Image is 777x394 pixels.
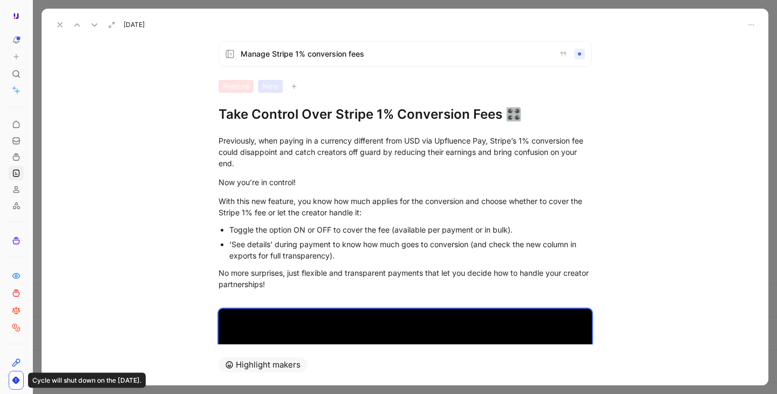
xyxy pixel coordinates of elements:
[219,80,254,93] div: Feature
[219,267,592,301] div: No more surprises, just flexible and transparent payments that let you decide how to handle your ...
[219,357,307,372] button: Highlight makers
[9,9,24,24] button: Upfluence
[219,176,592,188] div: Now you’re in control!
[258,80,283,93] div: New
[229,224,592,235] div: Toggle the option ON or OFF to cover the fee (available per payment or in bulk).
[241,47,550,60] span: Manage Stripe 1% conversion fees
[124,21,145,29] span: [DATE]
[219,135,592,169] div: Previously, when paying in a currency different from USD via Upfluence Pay, Stripe’s 1% conversio...
[219,106,592,123] h1: Take Control Over Stripe 1% Conversion Fees 🎛️
[219,80,592,93] div: FeatureNew
[11,11,22,22] img: Upfluence
[229,239,592,261] div: ‘See details’ during payment to know how much goes to conversion (and check the new column in exp...
[219,195,592,218] div: With this new feature, you know how much applies for the conversion and choose whether to cover t...
[28,373,146,388] div: Cycle will shut down on the [DATE].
